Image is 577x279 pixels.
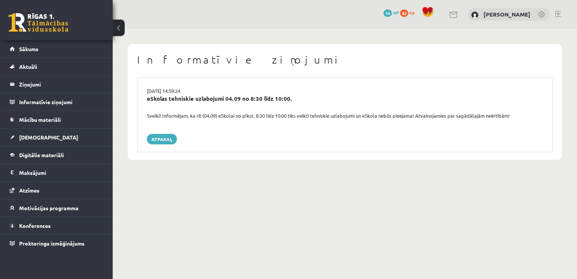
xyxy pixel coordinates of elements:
[19,164,103,181] legend: Maksājumi
[19,45,38,52] span: Sākums
[409,9,414,15] span: xp
[147,134,177,144] a: Atpakaļ
[19,240,85,247] span: Proktoringa izmēģinājums
[19,222,51,229] span: Konferences
[10,182,103,199] a: Atzīmes
[10,76,103,93] a: Ziņojumi
[10,164,103,181] a: Maksājumi
[400,9,408,17] span: 42
[19,134,78,141] span: [DEMOGRAPHIC_DATA]
[19,205,79,211] span: Motivācijas programma
[10,129,103,146] a: [DEMOGRAPHIC_DATA]
[10,146,103,164] a: Digitālie materiāli
[147,94,543,103] div: eSkolas tehniskie uzlabojumi 04.09 no 8:30 līdz 10:00.
[19,93,103,111] legend: Informatīvie ziņojumi
[393,9,399,15] span: mP
[19,152,64,158] span: Digitālie materiāli
[10,217,103,234] a: Konferences
[384,9,392,17] span: 14
[19,63,37,70] span: Aktuāli
[10,58,103,75] a: Aktuāli
[10,40,103,58] a: Sākums
[141,87,548,95] div: [DATE] 14:59:24
[19,116,61,123] span: Mācību materiāli
[8,13,68,32] a: Rīgas 1. Tālmācības vidusskola
[400,9,418,15] a: 42 xp
[137,53,553,66] h1: Informatīvie ziņojumi
[10,111,103,128] a: Mācību materiāli
[19,76,103,93] legend: Ziņojumi
[471,11,479,19] img: Aleksandrija Līduma
[141,112,548,120] div: Sveiki! Informējam, ka rīt (04.09) eSkolai no plkst. 8:30 līdz 10:00 tiks veikti tehniskie uzlabo...
[10,93,103,111] a: Informatīvie ziņojumi
[19,187,39,194] span: Atzīmes
[483,11,530,18] a: [PERSON_NAME]
[384,9,399,15] a: 14 mP
[10,199,103,217] a: Motivācijas programma
[10,235,103,252] a: Proktoringa izmēģinājums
